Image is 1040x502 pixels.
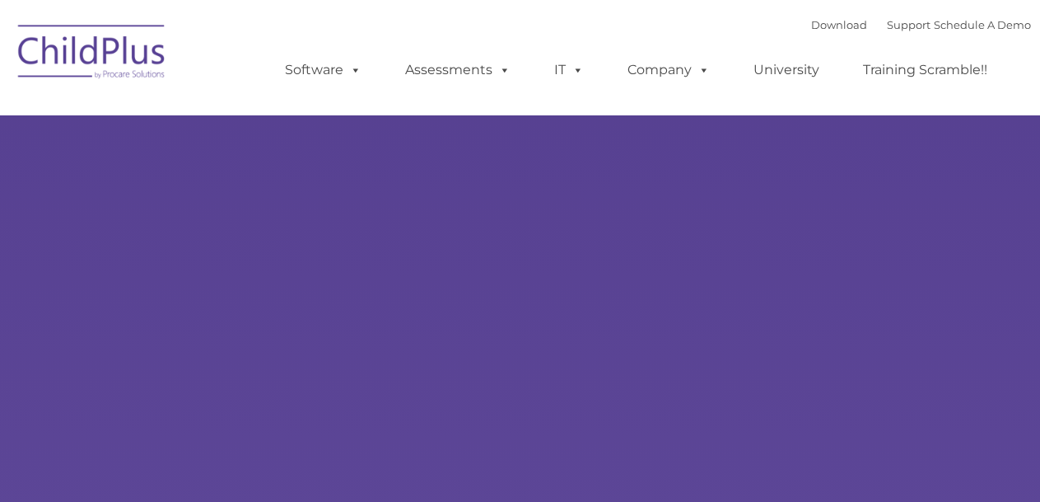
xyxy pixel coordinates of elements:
[611,54,726,87] a: Company
[737,54,836,87] a: University
[811,18,867,31] a: Download
[846,54,1004,87] a: Training Scramble!!
[10,13,175,96] img: ChildPlus by Procare Solutions
[389,54,527,87] a: Assessments
[268,54,378,87] a: Software
[811,18,1031,31] font: |
[887,18,930,31] a: Support
[538,54,600,87] a: IT
[934,18,1031,31] a: Schedule A Demo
